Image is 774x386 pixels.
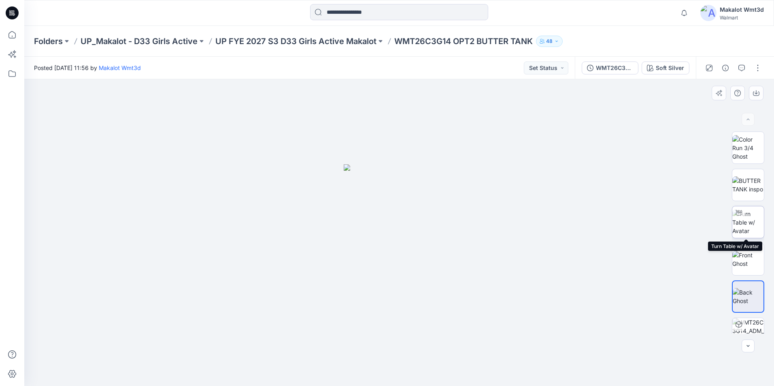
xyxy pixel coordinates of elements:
img: eyJhbGciOiJIUzI1NiIsImtpZCI6IjAiLCJzbHQiOiJzZXMiLCJ0eXAiOiJKV1QifQ.eyJkYXRhIjp7InR5cGUiOiJzdG9yYW... [344,164,455,386]
div: Makalot Wmt3d [720,5,764,15]
button: Details [719,62,732,74]
img: Turn Table w/ Avatar [732,210,764,235]
a: Makalot Wmt3d [99,64,141,71]
div: WMT26C3G14_ADM_OPT2_BUTTER TANK [596,64,633,72]
img: WMT26C3G14_ADM_OPT2_BUTTER TANK Soft Silver [732,318,764,350]
button: Soft Silver [642,62,689,74]
div: Soft Silver [656,64,684,72]
p: 48 [546,37,553,46]
a: UP_Makalot - D33 Girls Active [81,36,198,47]
img: BUTTER TANK inspo [732,176,764,193]
p: WMT26C3G14 OPT2 BUTTER TANK [394,36,533,47]
img: Back Ghost [733,288,763,305]
a: UP FYE 2027 S3 D33 Girls Active Makalot [215,36,376,47]
img: Color Run 3/4 Ghost [732,135,764,161]
img: Front Ghost [732,251,764,268]
button: WMT26C3G14_ADM_OPT2_BUTTER TANK [582,62,638,74]
span: Posted [DATE] 11:56 by [34,64,141,72]
img: avatar [700,5,717,21]
button: 48 [536,36,563,47]
div: Walmart [720,15,764,21]
a: Folders [34,36,63,47]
